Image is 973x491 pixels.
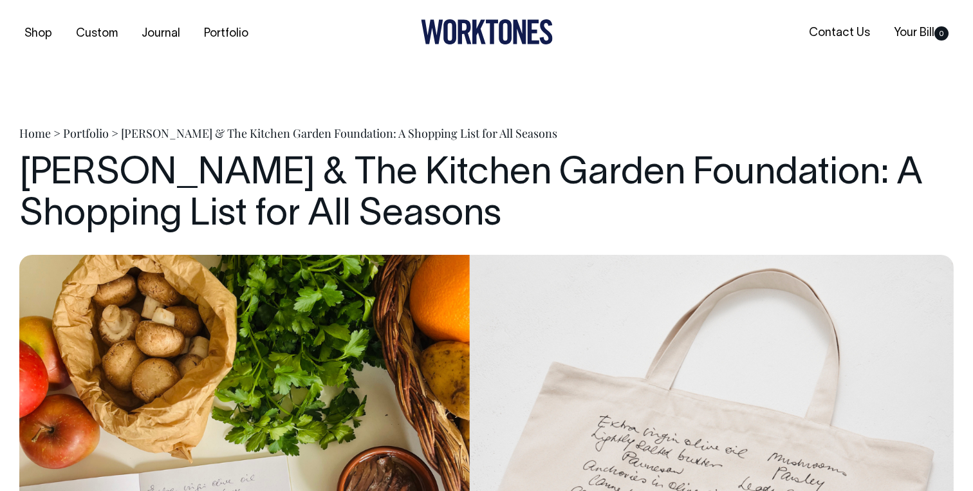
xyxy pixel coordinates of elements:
span: [PERSON_NAME] & The Kitchen Garden Foundation: A Shopping List for All Seasons [121,125,557,141]
h1: [PERSON_NAME] & The Kitchen Garden Foundation: A Shopping List for All Seasons [19,154,954,236]
a: Your Bill0 [889,23,954,44]
span: > [53,125,60,141]
a: Portfolio [63,125,109,141]
a: Shop [19,23,57,44]
span: 0 [934,26,949,41]
a: Custom [71,23,123,44]
span: > [111,125,118,141]
a: Journal [136,23,185,44]
a: Portfolio [199,23,254,44]
a: Contact Us [804,23,875,44]
a: Home [19,125,51,141]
